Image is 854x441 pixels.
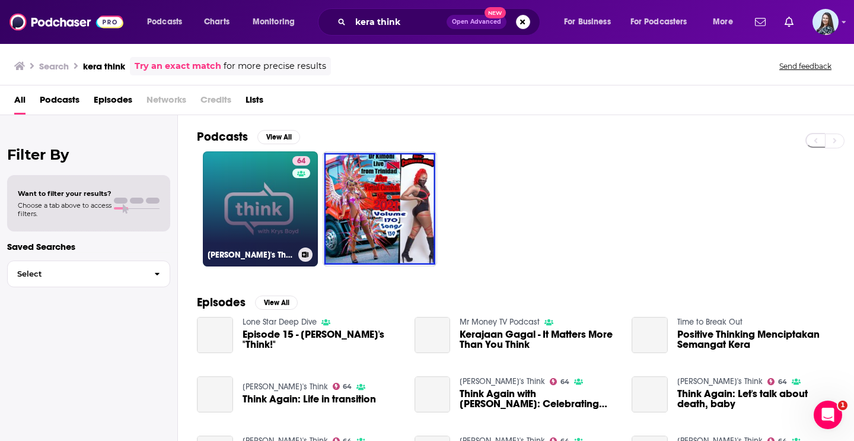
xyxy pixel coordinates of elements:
[243,394,376,404] a: Think Again: Life in transition
[550,378,569,385] a: 64
[146,90,186,115] span: Networks
[677,329,835,350] a: Positive Thinking Menciptakan Semangat Kera
[564,14,611,30] span: For Business
[9,11,123,33] img: Podchaser - Follow, Share and Rate Podcasts
[632,376,668,413] a: Think Again: Let's talk about death, baby
[452,19,501,25] span: Open Advanced
[197,129,248,144] h2: Podcasts
[677,317,743,327] a: Time to Break Out
[677,389,835,409] a: Think Again: Let's talk about death, baby
[197,295,298,310] a: EpisodesView All
[208,250,294,260] h3: [PERSON_NAME]'s Think
[197,317,233,353] a: Episode 15 - KERA's "Think!"
[630,14,687,30] span: For Podcasters
[838,401,847,410] span: 1
[556,12,626,31] button: open menu
[485,7,506,18] span: New
[18,201,111,218] span: Choose a tab above to access filters.
[814,401,842,429] iframe: Intercom live chat
[40,90,79,115] a: Podcasts
[812,9,839,35] button: Show profile menu
[705,12,748,31] button: open menu
[253,14,295,30] span: Monitoring
[246,90,263,115] a: Lists
[197,295,246,310] h2: Episodes
[8,270,145,278] span: Select
[767,378,787,385] a: 64
[623,12,705,31] button: open menu
[447,15,506,29] button: Open AdvancedNew
[560,379,569,385] span: 64
[329,8,552,36] div: Search podcasts, credits, & more...
[460,376,545,386] a: KERA's Think
[333,383,352,390] a: 64
[460,389,617,409] span: Think Again with [PERSON_NAME]: Celebrating [DATE]
[244,12,310,31] button: open menu
[297,156,305,167] span: 64
[343,384,352,389] span: 64
[780,12,798,32] a: Show notifications dropdown
[415,376,451,413] a: Think Again with Krys: Celebrating Juneteenth
[460,389,617,409] a: Think Again with Krys: Celebrating Juneteenth
[7,146,170,163] h2: Filter By
[139,12,197,31] button: open menu
[204,14,230,30] span: Charts
[7,261,170,287] button: Select
[196,12,237,31] a: Charts
[14,90,26,115] a: All
[200,90,231,115] span: Credits
[135,59,221,73] a: Try an exact match
[147,14,182,30] span: Podcasts
[197,376,233,413] a: Think Again: Life in transition
[255,296,298,310] button: View All
[460,329,617,350] a: Kerajaan Gagal - It Matters More Than You Think
[39,61,69,72] h3: Search
[632,317,668,353] a: Positive Thinking Menciptakan Semangat Kera
[243,329,400,350] a: Episode 15 - KERA's "Think!"
[7,241,170,252] p: Saved Searches
[203,151,318,266] a: 64[PERSON_NAME]'s Think
[292,156,310,166] a: 64
[243,329,400,350] span: Episode 15 - [PERSON_NAME]'s "Think!"
[713,14,733,30] span: More
[243,317,317,327] a: Lone Star Deep Dive
[750,12,770,32] a: Show notifications dropdown
[224,59,326,73] span: for more precise results
[197,129,300,144] a: PodcastsView All
[812,9,839,35] span: Logged in as brookefortierpr
[812,9,839,35] img: User Profile
[677,376,763,386] a: KERA's Think
[83,61,125,72] h3: kera think
[415,317,451,353] a: Kerajaan Gagal - It Matters More Than You Think
[776,61,835,71] button: Send feedback
[460,317,540,327] a: Mr Money TV Podcast
[94,90,132,115] a: Episodes
[18,189,111,198] span: Want to filter your results?
[257,130,300,144] button: View All
[350,12,447,31] input: Search podcasts, credits, & more...
[243,382,328,392] a: KERA's Think
[778,379,787,385] span: 64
